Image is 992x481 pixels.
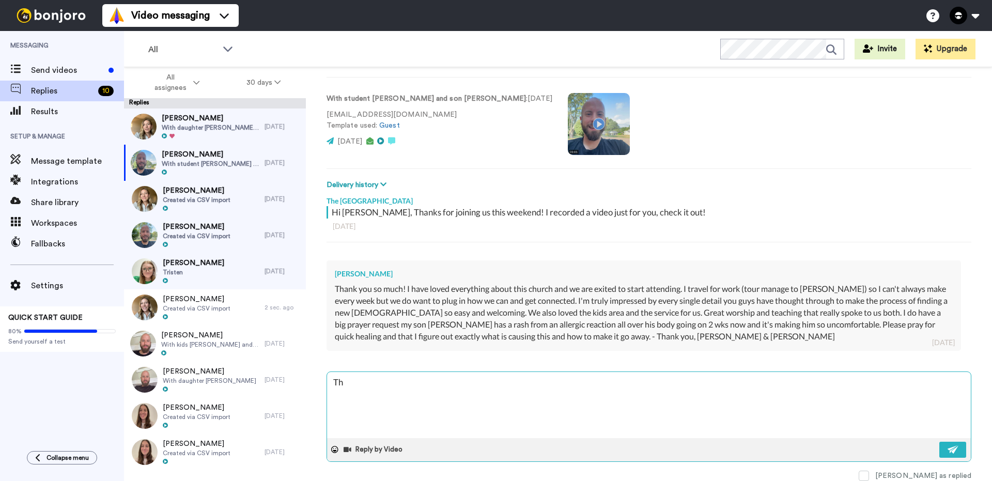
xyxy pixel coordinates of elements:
span: Replies [31,85,94,97]
a: [PERSON_NAME]With daughter [PERSON_NAME] and [PERSON_NAME][DATE] [124,108,306,145]
span: All [148,43,218,56]
a: [PERSON_NAME]Created via CSV import[DATE] [124,398,306,434]
button: Upgrade [916,39,975,59]
img: 7f907ac4-02c9-487d-8f3a-8e65e9f64130-thumb.jpg [132,294,158,320]
span: Created via CSV import [163,413,230,421]
a: [PERSON_NAME]With student [PERSON_NAME] and son [PERSON_NAME][DATE] [124,145,306,181]
span: Created via CSV import [163,304,230,313]
a: [PERSON_NAME]Tristen[DATE] [124,253,306,289]
span: With daughter [PERSON_NAME] [163,377,256,385]
span: [PERSON_NAME] [161,330,259,340]
div: [DATE] [265,122,301,131]
a: [PERSON_NAME]Created via CSV import[DATE] [124,181,306,217]
img: d99f85e0-cc37-4552-80a1-c0fde19c5604-thumb.jpg [132,367,158,393]
a: [PERSON_NAME]Created via CSV import[DATE] [124,434,306,470]
img: d091bfa3-b5cc-401c-9c12-2414a93b512e-thumb.jpg [132,403,158,429]
span: Send videos [31,64,104,76]
img: vm-color.svg [109,7,125,24]
div: Replies [124,98,306,108]
button: Delivery history [327,179,390,191]
span: [PERSON_NAME] [163,366,256,377]
a: [PERSON_NAME]Created via CSV import[DATE] [124,217,306,253]
img: d176aabd-ff69-4133-9611-f311259b87dc-thumb.jpg [130,331,156,356]
div: 2 sec. ago [265,303,301,312]
img: send-white.svg [948,445,959,454]
button: All assignees [126,68,223,97]
div: [DATE] [333,221,965,231]
button: Collapse menu [27,451,97,464]
span: [PERSON_NAME] [163,222,230,232]
span: Created via CSV import [163,196,230,204]
span: [PERSON_NAME] [162,113,259,123]
div: [PERSON_NAME] [335,269,953,279]
div: [DATE] [265,195,301,203]
div: [DATE] [265,448,301,456]
span: Created via CSV import [163,449,230,457]
textarea: Th [327,372,971,438]
span: With student [PERSON_NAME] and son [PERSON_NAME] [162,160,259,168]
a: [PERSON_NAME]With kids [PERSON_NAME] and [PERSON_NAME] and vising from [GEOGRAPHIC_DATA] [US_STAT... [124,325,306,362]
div: [PERSON_NAME] as replied [875,471,971,481]
div: [DATE] [265,339,301,348]
span: Collapse menu [47,454,89,462]
span: With kids [PERSON_NAME] and [PERSON_NAME] and vising from [GEOGRAPHIC_DATA] [US_STATE] [161,340,259,349]
span: Integrations [31,176,124,188]
span: [PERSON_NAME] [163,439,230,449]
span: [PERSON_NAME] [162,149,259,160]
button: Reply by Video [343,442,406,457]
span: Tristen [163,268,224,276]
div: [DATE] [265,159,301,167]
img: 3cfc82b0-8d27-4201-aeeb-e172463d8b5a-thumb.jpg [132,186,158,212]
div: Hi [PERSON_NAME], Thanks for joining us this weekend! I recorded a video just for you, check it out! [332,206,969,219]
span: With daughter [PERSON_NAME] and [PERSON_NAME] [162,123,259,132]
div: [DATE] [265,267,301,275]
span: [DATE] [337,138,362,145]
span: All assignees [149,72,191,93]
span: Message template [31,155,124,167]
a: [PERSON_NAME]With daughter [PERSON_NAME][DATE] [124,362,306,398]
img: bj-logo-header-white.svg [12,8,90,23]
p: : [DATE] [327,94,552,104]
div: The [GEOGRAPHIC_DATA] [327,191,971,206]
span: Fallbacks [31,238,124,250]
img: df953c59-06cf-445e-8482-6ee8c4220812-thumb.jpg [131,114,157,139]
strong: With student [PERSON_NAME] and son [PERSON_NAME] [327,95,526,102]
button: 30 days [223,73,304,92]
span: QUICK START GUIDE [8,314,83,321]
span: Share library [31,196,124,209]
img: f45209c1-2d72-4555-b320-74cda25f4c2f-thumb.jpg [132,222,158,248]
img: e88e7231-5800-4a28-a5da-99e51ab3d114-thumb.jpg [132,439,158,465]
span: Results [31,105,124,118]
span: Created via CSV import [163,232,230,240]
a: [PERSON_NAME]Created via CSV import2 sec. ago [124,289,306,325]
div: [DATE] [265,231,301,239]
span: [PERSON_NAME] [163,402,230,413]
div: Thank you so much! I have loved everything about this church and we are exited to start attending... [335,283,953,342]
span: Workspaces [31,217,124,229]
div: [DATE] [932,337,955,348]
div: 10 [98,86,114,96]
img: 77f6b88b-4902-43a5-a07f-37648e0e0131-thumb.jpg [132,258,158,284]
span: Video messaging [131,8,210,23]
div: [DATE] [265,412,301,420]
span: [PERSON_NAME] [163,258,224,268]
p: [EMAIL_ADDRESS][DOMAIN_NAME] Template used: [327,110,552,131]
a: Guest [379,122,399,129]
span: Settings [31,280,124,292]
span: 80% [8,327,22,335]
span: [PERSON_NAME] [163,185,230,196]
button: Invite [855,39,905,59]
span: [PERSON_NAME] [163,294,230,304]
div: [DATE] [265,376,301,384]
span: Send yourself a test [8,337,116,346]
img: 7ebd381e-981f-40bd-82a5-1ca4e2652d80-thumb.jpg [131,150,157,176]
